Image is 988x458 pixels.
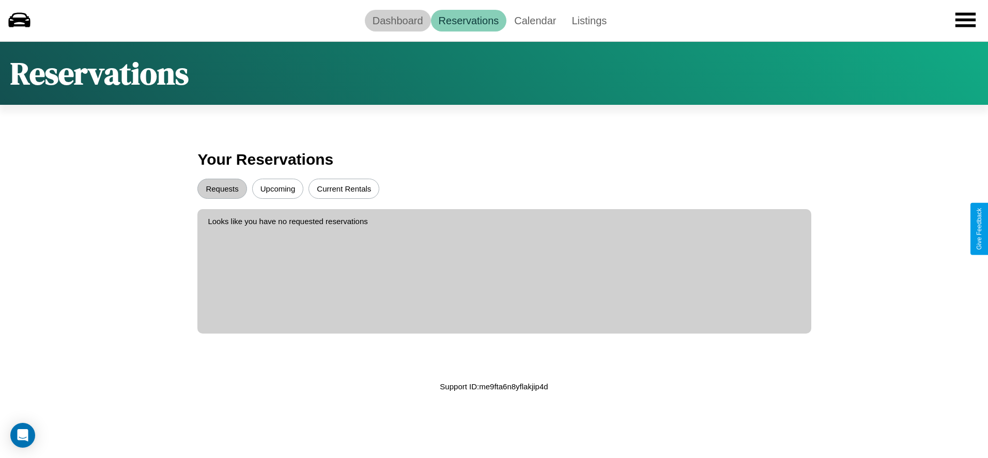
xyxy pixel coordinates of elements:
[10,52,189,94] h1: Reservations
[440,380,548,393] p: Support ID: me9fta6n8yflakjip4d
[197,146,790,173] h3: Your Reservations
[308,179,379,199] button: Current Rentals
[197,179,246,199] button: Requests
[506,10,564,31] a: Calendar
[564,10,614,31] a: Listings
[252,179,304,199] button: Upcoming
[365,10,431,31] a: Dashboard
[431,10,507,31] a: Reservations
[10,423,35,448] div: Open Intercom Messenger
[208,214,800,228] p: Looks like you have no requested reservations
[976,208,983,250] div: Give Feedback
